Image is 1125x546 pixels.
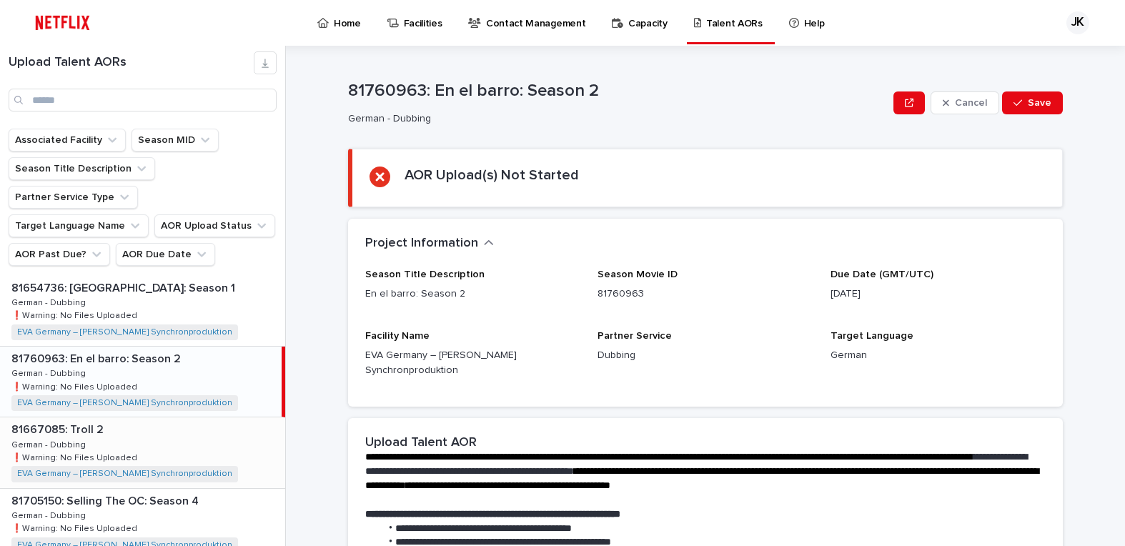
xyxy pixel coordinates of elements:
h1: Upload Talent AORs [9,55,254,71]
h2: Project Information [365,236,478,252]
button: Target Language Name [9,214,149,237]
div: JK [1066,11,1089,34]
input: Search [9,89,277,111]
button: Season MID [132,129,219,152]
p: German - Dubbing [11,366,89,379]
a: EVA Germany – [PERSON_NAME] Synchronproduktion [17,398,232,408]
span: Cancel [955,98,987,108]
span: Facility Name [365,331,430,341]
button: Cancel [931,91,999,114]
span: Due Date (GMT/UTC) [831,269,933,279]
a: EVA Germany – [PERSON_NAME] Synchronproduktion [17,469,232,479]
span: Season Movie ID [598,269,678,279]
p: EVA Germany – [PERSON_NAME] Synchronproduktion [365,348,580,378]
button: AOR Due Date [116,243,215,266]
p: German [831,348,1046,363]
p: 81654736: [GEOGRAPHIC_DATA]: Season 1 [11,279,238,295]
p: En el barro: Season 2 [365,287,580,302]
button: AOR Past Due? [9,243,110,266]
p: [DATE] [831,287,1046,302]
button: Associated Facility [9,129,126,152]
p: 81760963: En el barro: Season 2 [348,81,888,101]
img: ifQbXi3ZQGMSEF7WDB7W [29,9,96,37]
button: Season Title Description [9,157,155,180]
p: 81667085: Troll 2 [11,420,106,437]
button: Partner Service Type [9,186,138,209]
span: Season Title Description [365,269,485,279]
p: 81760963: En el barro: Season 2 [11,349,184,366]
p: ❗️Warning: No Files Uploaded [11,521,140,534]
p: German - Dubbing [11,437,89,450]
p: ❗️Warning: No Files Uploaded [11,379,140,392]
span: Partner Service [598,331,672,341]
a: EVA Germany – [PERSON_NAME] Synchronproduktion [17,327,232,337]
p: Dubbing [598,348,813,363]
p: ❗️Warning: No Files Uploaded [11,450,140,463]
p: German - Dubbing [11,508,89,521]
button: Project Information [365,236,494,252]
p: ❗️Warning: No Files Uploaded [11,308,140,321]
h2: Upload Talent AOR [365,435,477,451]
p: German - Dubbing [348,113,882,125]
span: Save [1028,98,1051,108]
p: 81705150: Selling The OC: Season 4 [11,492,202,508]
span: Target Language [831,331,913,341]
button: AOR Upload Status [154,214,275,237]
p: German - Dubbing [11,295,89,308]
h2: AOR Upload(s) Not Started [405,167,579,184]
button: Save [1002,91,1063,114]
p: 81760963 [598,287,813,302]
